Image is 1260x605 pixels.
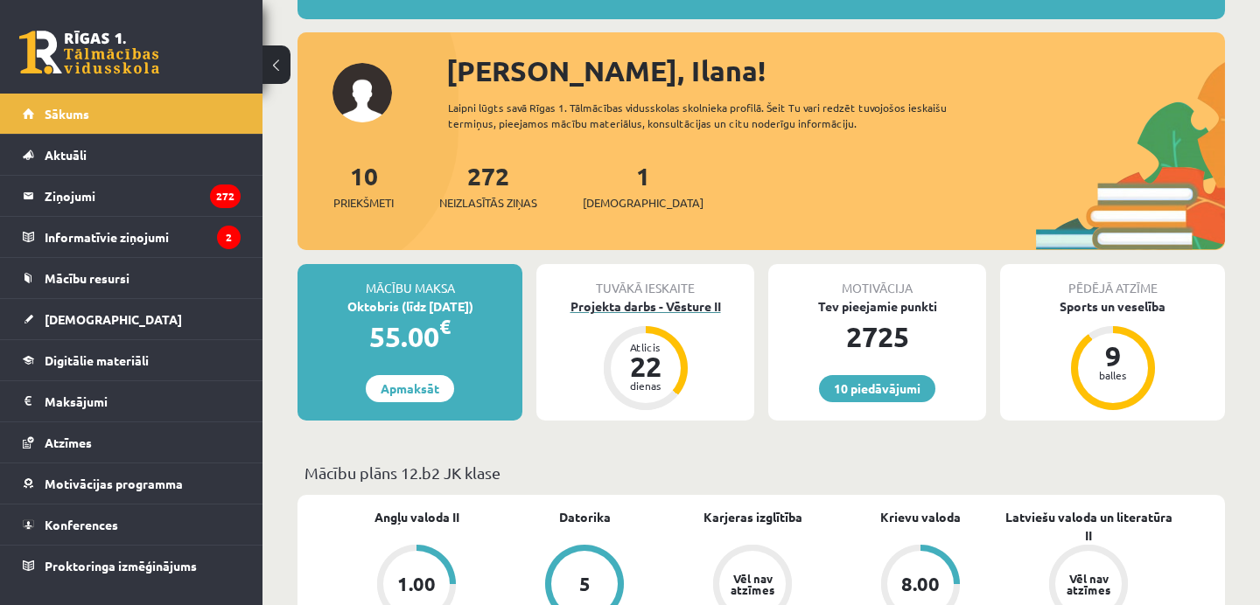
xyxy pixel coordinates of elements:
[45,106,89,122] span: Sākums
[23,217,241,257] a: Informatīvie ziņojumi2
[23,258,241,298] a: Mācību resursi
[619,352,672,380] div: 22
[536,297,754,316] div: Projekta darbs - Vēsture II
[45,352,149,368] span: Digitālie materiāli
[23,94,241,134] a: Sākums
[397,574,436,594] div: 1.00
[439,194,537,212] span: Neizlasītās ziņas
[45,558,197,574] span: Proktoringa izmēģinājums
[579,574,591,594] div: 5
[23,299,241,339] a: [DEMOGRAPHIC_DATA]
[304,461,1218,484] p: Mācību plāns 12.b2 JK klase
[1000,264,1225,297] div: Pēdējā atzīme
[583,160,703,212] a: 1[DEMOGRAPHIC_DATA]
[619,342,672,352] div: Atlicis
[23,463,241,504] a: Motivācijas programma
[210,184,241,208] i: 272
[901,574,940,594] div: 8.00
[439,160,537,212] a: 272Neizlasītās ziņas
[1000,297,1225,316] div: Sports un veselība
[45,435,92,450] span: Atzīmes
[45,517,118,532] span: Konferences
[297,316,522,358] div: 55.00
[374,508,459,526] a: Angļu valoda II
[1004,508,1172,545] a: Latviešu valoda un literatūra II
[768,264,986,297] div: Motivācija
[1087,370,1139,380] div: balles
[45,217,241,257] legend: Informatīvie ziņojumi
[439,314,451,339] span: €
[45,311,182,327] span: [DEMOGRAPHIC_DATA]
[1064,573,1113,595] div: Vēl nav atzīmes
[703,508,802,526] a: Karjeras izglītība
[23,135,241,175] a: Aktuāli
[45,381,241,421] legend: Maksājumi
[333,194,394,212] span: Priekšmeti
[446,50,1225,92] div: [PERSON_NAME], Ilana!
[1087,342,1139,370] div: 9
[559,508,611,526] a: Datorika
[19,31,159,74] a: Rīgas 1. Tālmācības vidusskola
[536,264,754,297] div: Tuvākā ieskaite
[23,504,241,545] a: Konferences
[45,476,183,491] span: Motivācijas programma
[583,194,703,212] span: [DEMOGRAPHIC_DATA]
[333,160,394,212] a: 10Priekšmeti
[45,147,87,163] span: Aktuāli
[297,297,522,316] div: Oktobris (līdz [DATE])
[23,381,241,421] a: Maksājumi
[728,573,777,595] div: Vēl nav atzīmes
[366,375,454,402] a: Apmaksāt
[1000,297,1225,413] a: Sports un veselība 9 balles
[23,176,241,216] a: Ziņojumi272
[768,316,986,358] div: 2725
[23,422,241,462] a: Atzīmes
[536,297,754,413] a: Projekta darbs - Vēsture II Atlicis 22 dienas
[619,380,672,391] div: dienas
[23,546,241,586] a: Proktoringa izmēģinājums
[768,297,986,316] div: Tev pieejamie punkti
[45,176,241,216] legend: Ziņojumi
[880,508,961,526] a: Krievu valoda
[23,340,241,380] a: Digitālie materiāli
[297,264,522,297] div: Mācību maksa
[448,100,1004,131] div: Laipni lūgts savā Rīgas 1. Tālmācības vidusskolas skolnieka profilā. Šeit Tu vari redzēt tuvojošo...
[45,270,129,286] span: Mācību resursi
[819,375,935,402] a: 10 piedāvājumi
[217,226,241,249] i: 2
